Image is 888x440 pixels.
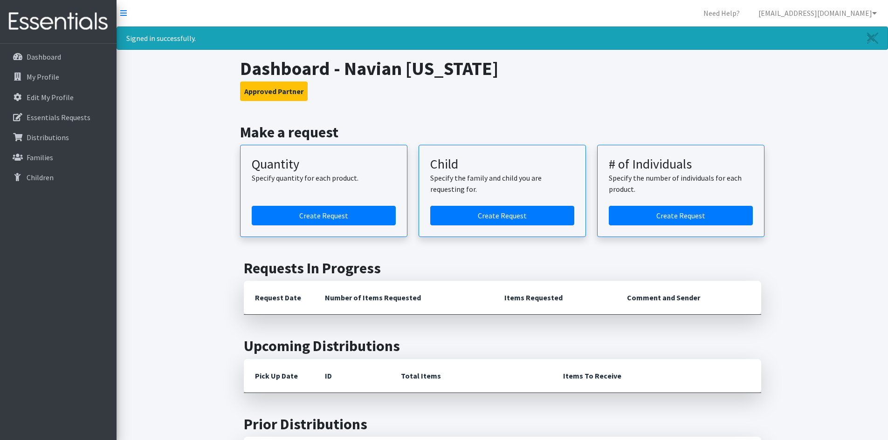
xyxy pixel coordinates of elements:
[4,128,113,147] a: Distributions
[696,4,747,22] a: Need Help?
[27,72,59,81] p: My Profile
[244,259,761,277] h2: Requests In Progress
[314,359,390,393] th: ID
[4,47,113,66] a: Dashboard
[244,415,761,433] h2: Prior Distributions
[609,206,753,225] a: Create a request by number of individuals
[252,206,396,225] a: Create a request by quantity
[609,172,753,195] p: Specify the number of individuals for each product.
[4,88,113,107] a: Edit My Profile
[27,133,69,142] p: Distributions
[430,172,574,195] p: Specify the family and child you are requesting for.
[858,27,888,49] a: Close
[244,281,314,315] th: Request Date
[244,337,761,355] h2: Upcoming Distributions
[314,281,494,315] th: Number of Items Requested
[244,359,314,393] th: Pick Up Date
[27,52,61,61] p: Dashboard
[27,93,74,102] p: Edit My Profile
[430,156,574,172] h3: Child
[240,123,764,141] h2: Make a request
[751,4,884,22] a: [EMAIL_ADDRESS][DOMAIN_NAME]
[4,168,113,187] a: Children
[252,172,396,183] p: Specify quantity for each product.
[4,68,113,86] a: My Profile
[27,153,53,162] p: Families
[616,281,761,315] th: Comment and Sender
[390,359,552,393] th: Total Items
[430,206,574,225] a: Create a request for a child or family
[493,281,616,315] th: Items Requested
[609,156,753,172] h3: # of Individuals
[240,81,308,101] button: Approved Partner
[252,156,396,172] h3: Quantity
[552,359,761,393] th: Items To Receive
[117,27,888,50] div: Signed in successfully.
[4,6,113,37] img: HumanEssentials
[4,108,113,127] a: Essentials Requests
[27,113,90,122] p: Essentials Requests
[4,148,113,167] a: Families
[240,57,764,80] h1: Dashboard - Navian [US_STATE]
[27,173,54,182] p: Children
